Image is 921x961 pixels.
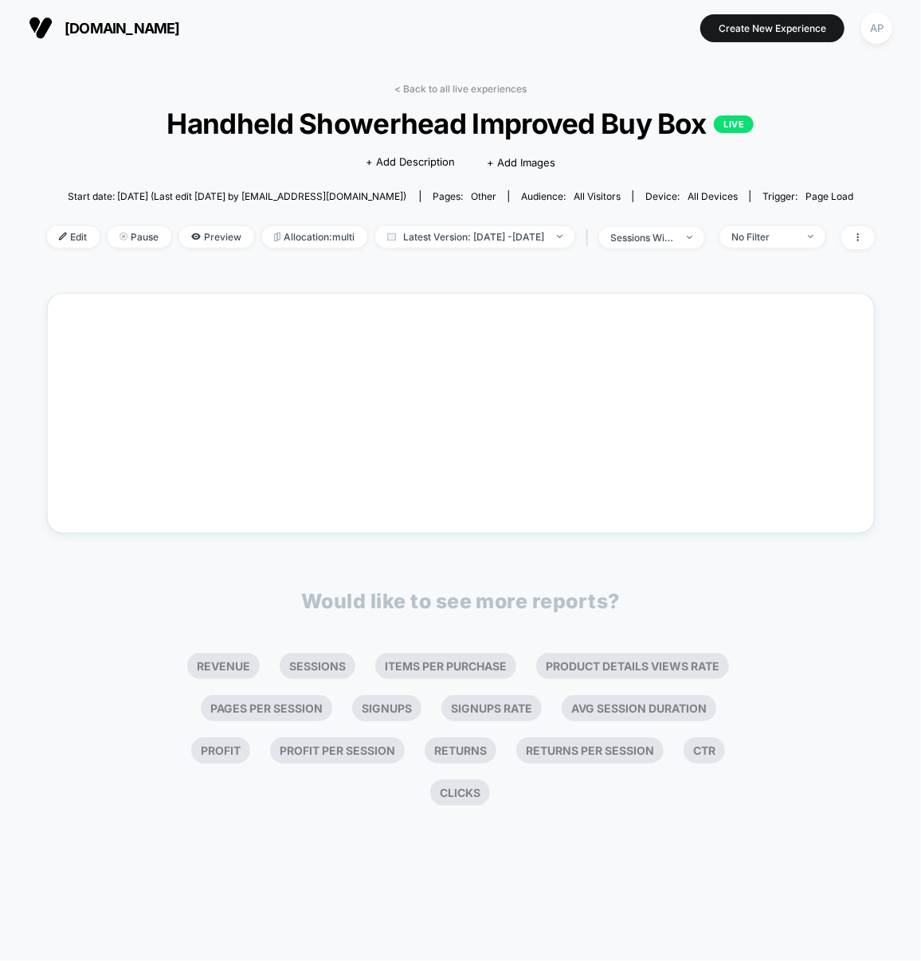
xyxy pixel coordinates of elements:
[29,16,53,40] img: Visually logo
[191,737,250,764] li: Profit
[301,589,620,613] p: Would like to see more reports?
[394,83,527,95] a: < Back to all live experiences
[274,232,280,241] img: rebalance
[762,190,853,202] div: Trigger:
[88,107,833,140] span: Handheld Showerhead Improved Buy Box
[861,13,892,44] div: AP
[732,231,796,243] div: No Filter
[536,653,729,679] li: Product Details Views Rate
[441,695,542,721] li: Signups Rate
[24,15,185,41] button: [DOMAIN_NAME]
[805,190,853,202] span: Page Load
[700,14,845,42] button: Create New Experience
[521,190,621,202] div: Audience:
[120,232,127,240] img: end
[270,737,405,764] li: Profit Per Session
[375,226,574,248] span: Latest Version: [DATE] - [DATE]
[687,236,692,239] img: end
[562,695,716,721] li: Avg Session Duration
[65,20,180,37] span: [DOMAIN_NAME]
[856,12,897,45] button: AP
[582,226,599,249] span: |
[688,190,738,202] span: all devices
[179,226,254,248] span: Preview
[187,653,260,679] li: Revenue
[471,190,496,202] span: other
[68,190,406,202] span: Start date: [DATE] (Last edit [DATE] by [EMAIL_ADDRESS][DOMAIN_NAME])
[487,156,555,169] span: + Add Images
[557,235,562,238] img: end
[611,232,675,244] div: sessions with impression
[352,695,421,721] li: Signups
[574,190,621,202] span: All Visitors
[375,653,516,679] li: Items Per Purchase
[59,232,67,240] img: edit
[425,737,496,764] li: Returns
[201,695,332,721] li: Pages Per Session
[633,190,750,202] span: Device:
[714,115,754,133] p: LIVE
[108,226,171,248] span: Pause
[684,737,725,764] li: Ctr
[433,190,496,202] div: Pages:
[808,235,813,238] img: end
[387,232,396,240] img: calendar
[516,737,664,764] li: Returns Per Session
[430,779,490,806] li: Clicks
[262,226,367,248] span: Allocation: multi
[366,154,455,170] span: + Add Description
[280,653,355,679] li: Sessions
[47,226,100,248] span: Edit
